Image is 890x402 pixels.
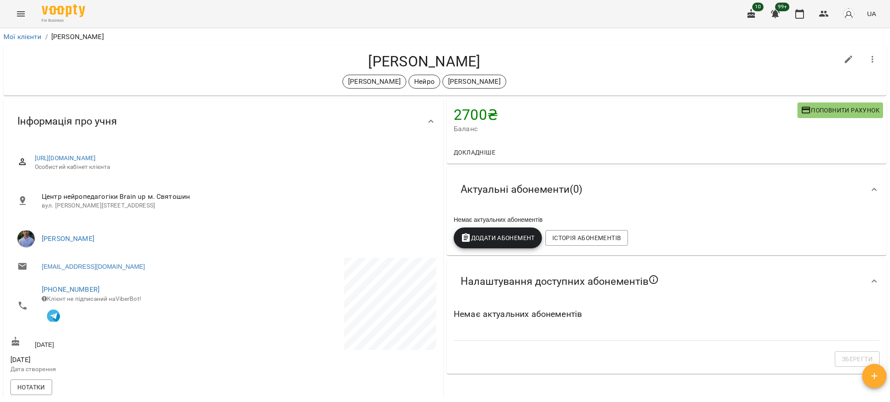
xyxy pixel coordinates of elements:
[863,6,880,22] button: UA
[17,230,35,247] img: Коваль Дмитро
[454,147,495,158] span: Докладніше
[42,4,85,17] img: Voopty Logo
[348,76,401,87] p: [PERSON_NAME]
[801,105,880,115] span: Поповнити рахунок
[450,145,499,160] button: Докладніше
[51,32,104,42] p: [PERSON_NAME]
[447,167,887,212] div: Актуальні абонементи(0)
[10,53,838,70] h4: [PERSON_NAME]
[42,262,145,271] a: [EMAIL_ADDRESS][DOMAIN_NAME]
[775,3,790,11] span: 99+
[35,163,429,171] span: Особистий кабінет клієнта
[797,102,883,118] button: Поповнити рахунок
[35,155,96,161] a: [URL][DOMAIN_NAME]
[648,274,659,285] svg: Якщо не обрано жодного, клієнт зможе побачити всі публічні абонементи
[752,3,764,11] span: 10
[454,124,797,134] span: Баланс
[3,33,42,41] a: Мої клієнти
[454,227,542,248] button: Додати Абонемент
[10,355,222,365] span: [DATE]
[461,233,535,243] span: Додати Абонемент
[42,303,65,327] button: Клієнт підписаний на VooptyBot
[552,233,621,243] span: Історія абонементів
[17,115,117,128] span: Інформація про учня
[45,32,48,42] li: /
[10,365,222,374] p: Дата створення
[448,76,501,87] p: [PERSON_NAME]
[414,76,435,87] p: Нейро
[42,285,100,293] a: [PHONE_NUMBER]
[342,75,406,89] div: [PERSON_NAME]
[42,295,141,302] span: Клієнт не підписаний на ViberBot!
[454,106,797,124] h4: 2700 ₴
[10,3,31,24] button: Menu
[447,259,887,304] div: Налаштування доступних абонементів
[454,307,880,321] h6: Немає актуальних абонементів
[10,379,52,395] button: Нотатки
[9,335,223,351] div: [DATE]
[47,310,60,323] img: Telegram
[408,75,440,89] div: Нейро
[461,274,659,288] span: Налаштування доступних абонементів
[17,382,45,392] span: Нотатки
[867,9,876,18] span: UA
[461,183,582,196] span: Актуальні абонементи ( 0 )
[42,191,429,202] span: Центр нейропедагогіки Brain up м. Святошин
[442,75,506,89] div: [PERSON_NAME]
[42,201,429,210] p: вул. [PERSON_NAME][STREET_ADDRESS]
[42,234,94,243] a: [PERSON_NAME]
[843,8,855,20] img: avatar_s.png
[545,230,628,246] button: Історія абонементів
[452,214,881,226] div: Немає актуальних абонементів
[3,99,443,144] div: Інформація про учня
[3,32,887,42] nav: breadcrumb
[42,18,85,23] span: For Business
